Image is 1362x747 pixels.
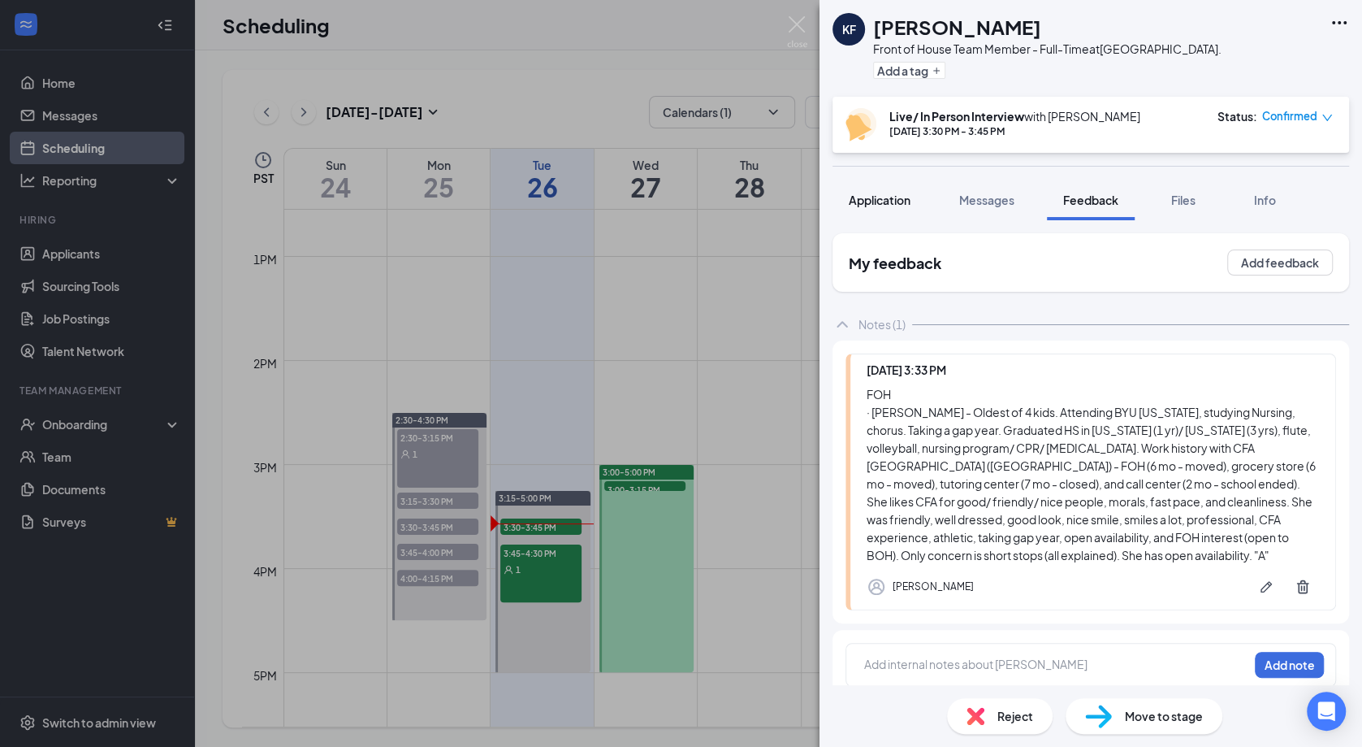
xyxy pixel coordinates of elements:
span: Move to stage [1125,707,1203,725]
button: PlusAdd a tag [873,62,945,79]
div: [PERSON_NAME] [893,579,974,595]
svg: Trash [1295,579,1311,595]
div: Open Intercom Messenger [1307,692,1346,731]
button: Pen [1250,571,1282,603]
svg: ChevronUp [832,315,852,334]
b: Live/ In Person Interview [889,109,1024,124]
span: Application [849,193,910,207]
span: Reject [997,707,1033,725]
div: [DATE] 3:30 PM - 3:45 PM [889,124,1140,138]
svg: Ellipses [1330,13,1349,33]
div: Status : [1217,108,1257,124]
span: Info [1254,193,1276,207]
span: Confirmed [1262,108,1317,124]
svg: Plus [932,66,941,76]
span: Messages [959,193,1014,207]
span: Files [1171,193,1196,207]
button: Add feedback [1227,250,1333,276]
div: KF [842,21,856,37]
span: Feedback [1063,193,1118,207]
div: Front of House Team Member - Full-Time at [GEOGRAPHIC_DATA]. [873,41,1221,57]
div: FOH · [PERSON_NAME] - Oldest of 4 kids. Attending BYU [US_STATE], studying Nursing, chorus. Takin... [867,385,1319,564]
button: Add note [1255,652,1324,678]
h2: My feedback [849,253,941,273]
svg: Pen [1258,579,1274,595]
div: with [PERSON_NAME] [889,108,1140,124]
svg: Profile [867,577,886,597]
h1: [PERSON_NAME] [873,13,1041,41]
span: down [1321,112,1333,124]
div: Notes (1) [858,316,906,332]
span: [DATE] 3:33 PM [867,363,946,377]
button: Trash [1286,571,1319,603]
